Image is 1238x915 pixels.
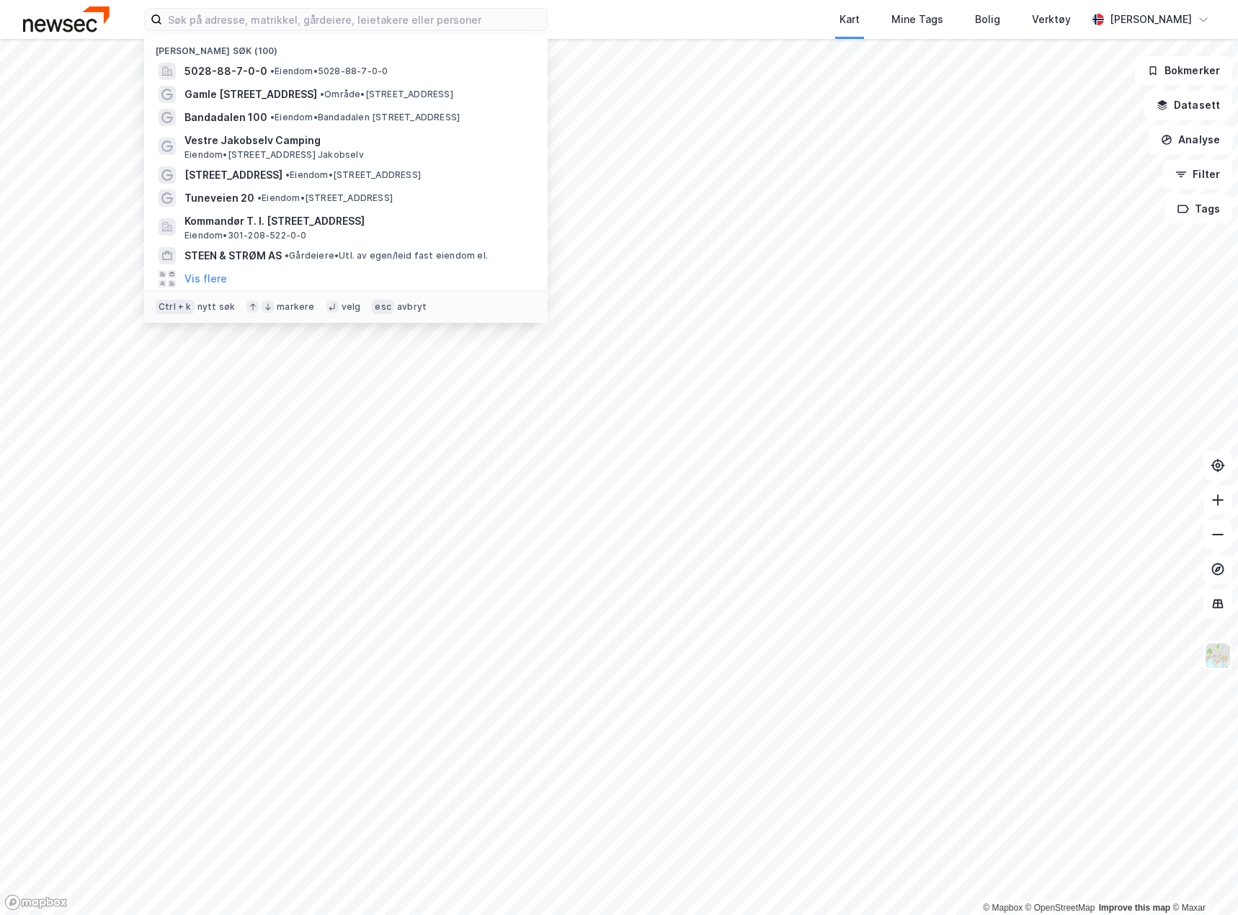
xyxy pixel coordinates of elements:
[320,89,324,99] span: •
[1163,160,1232,189] button: Filter
[840,11,860,28] div: Kart
[372,300,394,314] div: esc
[184,270,227,287] button: Vis flere
[184,86,317,103] span: Gamle [STREET_ADDRESS]
[270,66,275,76] span: •
[257,192,393,204] span: Eiendom • [STREET_ADDRESS]
[197,301,236,313] div: nytt søk
[1110,11,1192,28] div: [PERSON_NAME]
[397,301,427,313] div: avbryt
[277,301,314,313] div: markere
[184,213,530,230] span: Kommandør T. I. [STREET_ADDRESS]
[156,300,195,314] div: Ctrl + k
[257,192,262,203] span: •
[285,250,488,262] span: Gårdeiere • Utl. av egen/leid fast eiendom el.
[1149,125,1232,154] button: Analyse
[975,11,1000,28] div: Bolig
[1099,903,1170,913] a: Improve this map
[1025,903,1095,913] a: OpenStreetMap
[891,11,943,28] div: Mine Tags
[270,112,460,123] span: Eiendom • Bandadalen [STREET_ADDRESS]
[184,247,282,264] span: STEEN & STRØM AS
[1135,56,1232,85] button: Bokmerker
[184,230,307,241] span: Eiendom • 301-208-522-0-0
[184,189,254,207] span: Tuneveien 20
[285,250,289,261] span: •
[23,6,110,32] img: newsec-logo.f6e21ccffca1b3a03d2d.png
[1165,195,1232,223] button: Tags
[4,894,68,911] a: Mapbox homepage
[1166,846,1238,915] iframe: Chat Widget
[184,63,267,80] span: 5028-88-7-0-0
[1144,91,1232,120] button: Datasett
[184,109,267,126] span: Bandadalen 100
[270,66,388,77] span: Eiendom • 5028-88-7-0-0
[184,166,282,184] span: [STREET_ADDRESS]
[184,149,364,161] span: Eiendom • [STREET_ADDRESS] Jakobselv
[184,132,530,149] span: Vestre Jakobselv Camping
[342,301,361,313] div: velg
[162,9,547,30] input: Søk på adresse, matrikkel, gårdeiere, leietakere eller personer
[285,169,421,181] span: Eiendom • [STREET_ADDRESS]
[1204,642,1232,669] img: Z
[144,34,548,60] div: [PERSON_NAME] søk (100)
[320,89,453,100] span: Område • [STREET_ADDRESS]
[270,112,275,122] span: •
[983,903,1023,913] a: Mapbox
[285,169,290,180] span: •
[1032,11,1071,28] div: Verktøy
